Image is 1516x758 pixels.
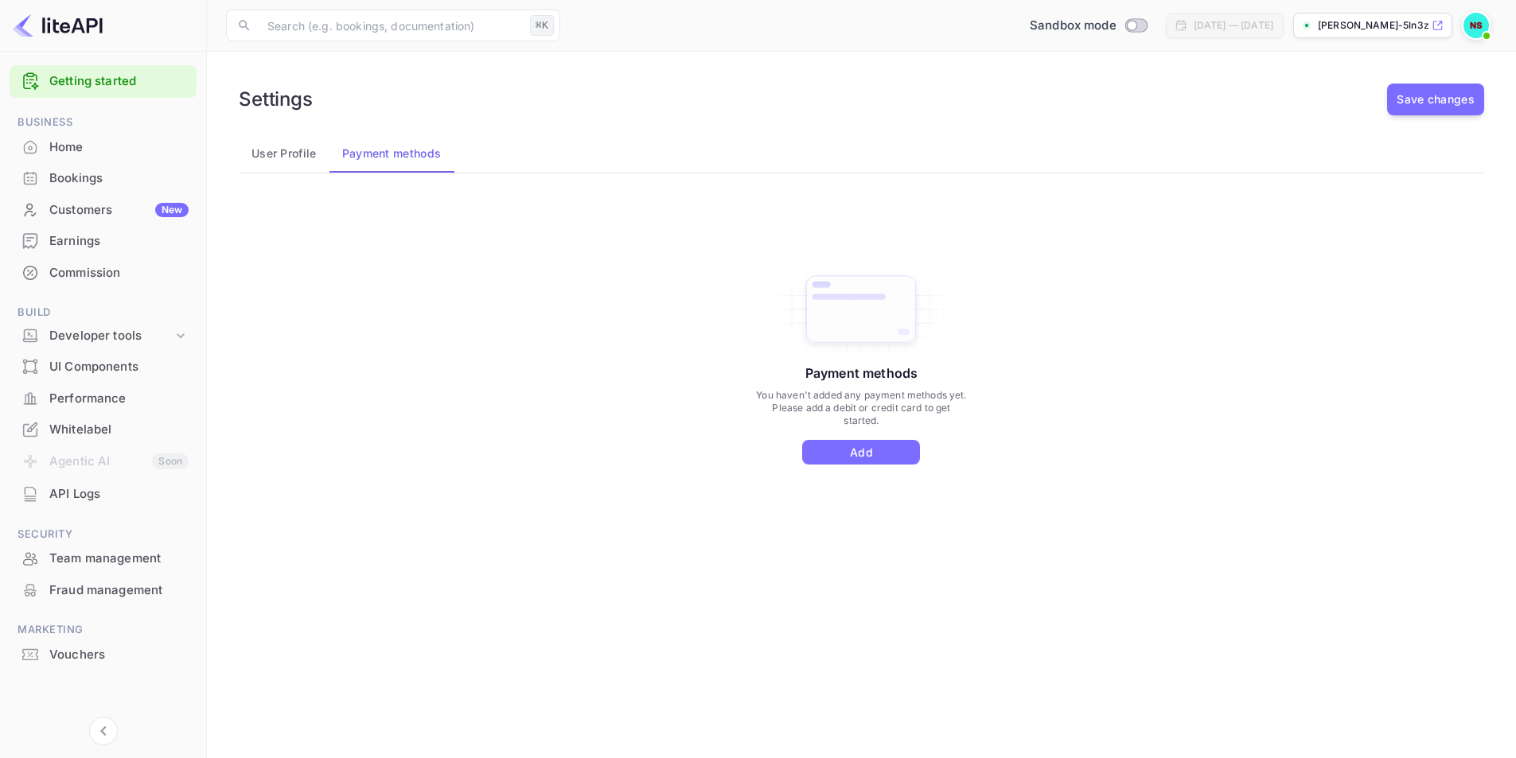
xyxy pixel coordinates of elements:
a: Performance [10,383,197,413]
div: API Logs [10,479,197,510]
a: Team management [10,543,197,573]
img: Add Card [764,263,958,356]
div: [DATE] — [DATE] [1194,18,1273,33]
a: Vouchers [10,639,197,669]
div: Fraud management [49,581,189,600]
p: [PERSON_NAME]-5ln3z.n... [1318,18,1428,33]
span: Business [10,114,197,131]
div: account-settings tabs [239,134,1484,173]
div: Developer tools [49,327,173,345]
a: Home [10,132,197,161]
div: Vouchers [49,646,189,664]
div: Whitelabel [10,414,197,445]
div: Performance [49,390,189,408]
div: UI Components [10,352,197,383]
a: API Logs [10,479,197,508]
button: Collapse navigation [89,717,118,745]
span: Marketing [10,621,197,639]
div: Home [49,138,189,157]
span: Security [10,526,197,543]
div: Home [10,132,197,163]
a: UI Components [10,352,197,381]
button: User Profile [239,134,329,173]
a: Earnings [10,226,197,255]
button: Save changes [1387,84,1484,115]
div: API Logs [49,485,189,503]
div: Switch to Production mode [1023,17,1153,35]
div: CustomersNew [10,195,197,226]
div: Team management [10,543,197,574]
div: Whitelabel [49,421,189,439]
button: Add [802,440,920,465]
div: New [155,203,189,217]
div: Commission [10,258,197,289]
p: Payment methods [805,363,918,383]
div: Bookings [10,163,197,194]
div: Earnings [49,232,189,251]
a: Whitelabel [10,414,197,444]
span: Sandbox mode [1030,17,1117,35]
div: Team management [49,550,189,568]
button: Payment methods [329,134,454,173]
a: CustomersNew [10,195,197,224]
a: Bookings [10,163,197,192]
div: Earnings [10,226,197,257]
img: LiteAPI logo [13,13,103,38]
span: Build [10,304,197,321]
div: Commission [49,264,189,282]
div: UI Components [49,358,189,376]
img: Nathaniel Sena [1463,13,1489,38]
div: Fraud management [10,575,197,606]
div: Vouchers [10,639,197,671]
h6: Settings [239,87,313,111]
a: Fraud management [10,575,197,604]
div: Getting started [10,65,197,98]
input: Search (e.g. bookings, documentation) [258,10,524,41]
div: Performance [10,383,197,414]
a: Getting started [49,72,189,91]
a: Commission [10,258,197,287]
p: You haven't added any payment methods yet. Please add a debit or credit card to get started. [754,389,968,427]
div: ⌘K [530,15,554,36]
div: Customers [49,201,189,220]
div: Bookings [49,169,189,188]
div: Developer tools [10,322,197,350]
